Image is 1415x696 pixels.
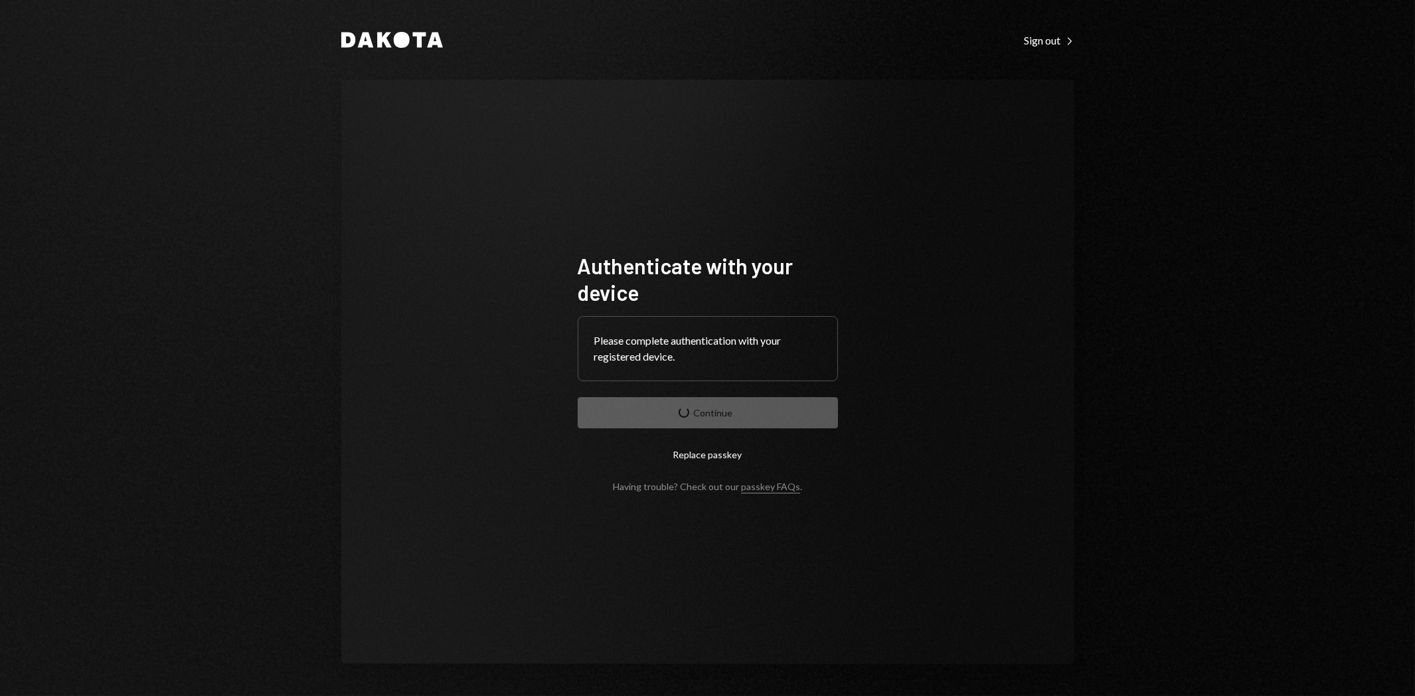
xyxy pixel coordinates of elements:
a: passkey FAQs [741,481,800,493]
div: Having trouble? Check out our . [613,481,802,492]
button: Replace passkey [578,439,838,470]
a: Sign out [1025,33,1074,47]
h1: Authenticate with your device [578,252,838,305]
div: Please complete authentication with your registered device. [594,333,821,365]
div: Sign out [1025,34,1074,47]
